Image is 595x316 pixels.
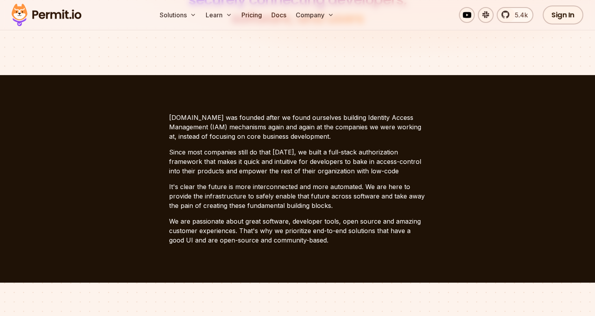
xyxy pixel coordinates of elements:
p: We are passionate about great software, developer tools, open source and amazing customer experie... [169,217,426,245]
button: Solutions [157,7,199,23]
button: Company [293,7,337,23]
a: Sign In [543,6,583,24]
img: Permit logo [8,2,85,28]
a: Pricing [238,7,265,23]
a: Docs [268,7,289,23]
p: Since most companies still do that [DATE], we built a full-stack authorization framework that mak... [169,147,426,176]
p: [DOMAIN_NAME] was founded after we found ourselves building Identity Access Management (IAM) mech... [169,113,426,141]
a: 5.4k [497,7,533,23]
button: Learn [203,7,235,23]
span: 5.4k [510,10,528,20]
p: It's clear the future is more interconnected and more automated. We are here to provide the infra... [169,182,426,210]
